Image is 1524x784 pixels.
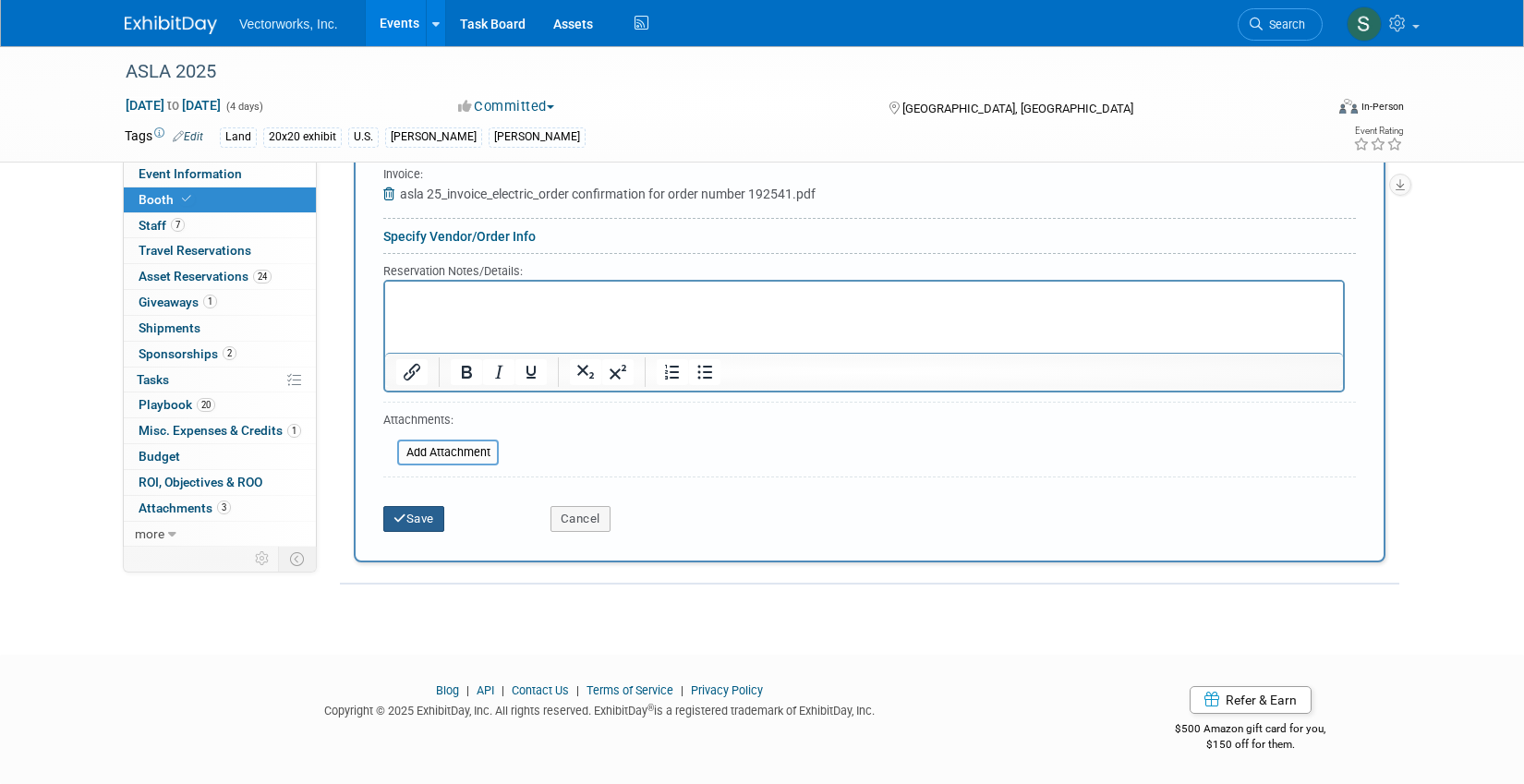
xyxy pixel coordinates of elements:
sup: ® [647,703,654,713]
a: API [477,683,494,697]
span: Asset Reservations [139,269,272,283]
span: Booth [139,192,195,207]
span: | [572,683,584,697]
a: Attachments3 [124,496,316,521]
button: Numbered list [657,359,688,385]
div: Land [220,127,257,147]
span: Misc. Expenses & Credits [139,423,301,438]
span: Attachments [139,501,231,515]
div: Invoice: [383,166,816,185]
img: Sarah Angley [1347,6,1382,42]
span: (4 days) [224,101,263,113]
span: to [164,98,182,113]
a: Specify Vendor/Order Info [383,229,536,244]
span: asla 25_invoice_electric_order confirmation for order number 192541.pdf [400,187,816,201]
a: Playbook20 [124,392,316,417]
div: $150 off for them. [1102,737,1400,753]
td: Personalize Event Tab Strip [247,547,279,571]
a: Blog [436,683,459,697]
a: Asset Reservations24 [124,264,316,289]
a: Booth [124,187,316,212]
span: 2 [223,346,236,360]
span: Shipments [139,320,200,335]
iframe: Rich Text Area [385,282,1343,353]
button: Committed [452,97,562,116]
span: Budget [139,449,180,464]
td: Toggle Event Tabs [279,547,317,571]
a: Giveaways1 [124,290,316,315]
i: Booth reservation complete [182,194,191,204]
a: Misc. Expenses & Credits1 [124,418,316,443]
button: Bold [451,359,482,385]
a: Terms of Service [587,683,673,697]
button: Superscript [602,359,634,385]
div: In-Person [1361,100,1404,114]
button: Subscript [570,359,601,385]
span: Travel Reservations [139,243,251,258]
a: Event Information [124,162,316,187]
span: [GEOGRAPHIC_DATA], [GEOGRAPHIC_DATA] [902,102,1133,115]
div: Event Rating [1353,127,1403,136]
button: Italic [483,359,514,385]
div: Event Format [1214,96,1404,124]
a: more [124,522,316,547]
span: [DATE] [DATE] [125,97,222,114]
span: 1 [203,295,217,308]
a: Edit [173,130,203,143]
a: Shipments [124,316,316,341]
span: Event Information [139,166,242,181]
span: Staff [139,218,185,233]
span: Giveaways [139,295,217,309]
span: 24 [253,270,272,283]
button: Cancel [550,506,611,532]
a: Privacy Policy [691,683,763,697]
span: ROI, Objectives & ROO [139,475,262,489]
div: Attachments: [383,412,499,433]
div: $500 Amazon gift card for you, [1102,709,1400,752]
span: 7 [171,218,185,232]
button: Bullet list [689,359,720,385]
span: 1 [287,424,301,438]
img: Format-Inperson.png [1339,99,1358,114]
span: | [497,683,509,697]
span: 20 [197,398,215,412]
span: | [676,683,688,697]
a: Sponsorships2 [124,342,316,367]
div: [PERSON_NAME] [489,127,586,147]
td: Tags [125,127,203,148]
button: Underline [515,359,547,385]
span: Playbook [139,397,215,412]
span: Search [1263,18,1305,31]
a: Staff7 [124,213,316,238]
a: Tasks [124,368,316,392]
a: Remove Attachment [383,187,400,201]
a: Travel Reservations [124,238,316,263]
div: Copyright © 2025 ExhibitDay, Inc. All rights reserved. ExhibitDay is a registered trademark of Ex... [125,698,1074,719]
a: Refer & Earn [1190,686,1312,714]
a: Search [1238,8,1323,41]
a: Contact Us [512,683,569,697]
span: Vectorworks, Inc. [239,17,338,31]
span: more [135,526,164,541]
a: Budget [124,444,316,469]
span: Tasks [137,372,169,387]
img: ExhibitDay [125,16,217,34]
div: Reservation Notes/Details: [383,261,1345,280]
span: Sponsorships [139,346,236,361]
div: [PERSON_NAME] [385,127,482,147]
button: Save [383,506,444,532]
span: | [462,683,474,697]
div: U.S. [348,127,379,147]
div: ASLA 2025 [119,55,1295,89]
div: 20x20 exhibit [263,127,342,147]
a: ROI, Objectives & ROO [124,470,316,495]
button: Insert/edit link [396,359,428,385]
span: 3 [217,501,231,514]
